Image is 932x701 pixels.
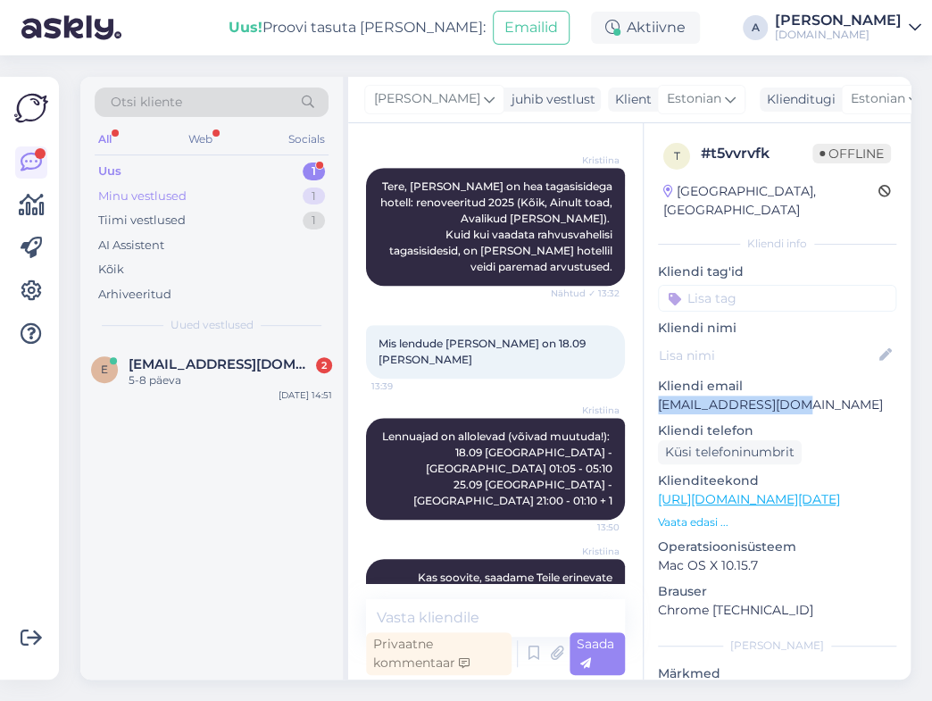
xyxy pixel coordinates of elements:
[98,237,164,255] div: AI Assistent
[658,377,896,396] p: Kliendi email
[366,632,512,675] div: Privaatne kommentaar
[551,287,620,300] span: Nähtud ✓ 13:32
[658,440,802,464] div: Küsi telefoninumbrit
[667,89,721,109] span: Estonian
[658,396,896,414] p: [EMAIL_ADDRESS][DOMAIN_NAME]
[171,317,254,333] span: Uued vestlused
[659,346,876,365] input: Lisa nimi
[98,212,186,229] div: Tiimi vestlused
[658,472,896,490] p: Klienditeekond
[98,163,121,180] div: Uus
[382,430,615,507] span: Lennuajad on allolevad (võivad muutuda!): 18.09 [GEOGRAPHIC_DATA] - [GEOGRAPHIC_DATA] 01:05 - 05:...
[658,664,896,683] p: Märkmed
[663,182,878,220] div: [GEOGRAPHIC_DATA], [GEOGRAPHIC_DATA]
[285,128,329,151] div: Socials
[760,90,836,109] div: Klienditugi
[591,12,700,44] div: Aktiivne
[379,337,588,366] span: Mis lendude [PERSON_NAME] on 18.09 [PERSON_NAME]
[658,263,896,281] p: Kliendi tag'id
[658,601,896,620] p: Chrome [TECHNICAL_ID]
[701,143,812,164] div: # t5vvrvfk
[98,188,187,205] div: Minu vestlused
[658,236,896,252] div: Kliendi info
[658,421,896,440] p: Kliendi telefon
[504,90,595,109] div: juhib vestlust
[303,212,325,229] div: 1
[316,357,332,373] div: 2
[98,286,171,304] div: Arhiveeritud
[101,363,108,376] span: e
[658,514,896,530] p: Vaata edasi ...
[658,638,896,654] div: [PERSON_NAME]
[658,319,896,338] p: Kliendi nimi
[851,89,905,109] span: Estonian
[608,90,652,109] div: Klient
[229,19,262,36] b: Uus!
[129,372,332,388] div: 5-8 päeva
[98,261,124,279] div: Kõik
[775,13,902,28] div: [PERSON_NAME]
[95,128,115,151] div: All
[674,149,680,163] span: t
[129,356,314,372] span: elys.suld@gmail.com
[374,89,480,109] span: [PERSON_NAME]
[185,128,216,151] div: Web
[111,93,182,112] span: Otsi kliente
[14,91,48,125] img: Askly Logo
[812,144,891,163] span: Offline
[658,556,896,575] p: Mac OS X 10.15.7
[775,28,902,42] div: [DOMAIN_NAME]
[553,545,620,558] span: Kristiina
[577,636,614,671] span: Saada
[279,388,332,402] div: [DATE] 14:51
[418,571,615,600] span: Kas soovite, saadame Teile erinevate toatüüpide hinnad e-mailile? :)
[493,11,570,45] button: Emailid
[553,404,620,417] span: Kristiina
[743,15,768,40] div: A
[303,163,325,180] div: 1
[229,17,486,38] div: Proovi tasuta [PERSON_NAME]:
[658,285,896,312] input: Lisa tag
[553,154,620,167] span: Kristiina
[658,491,840,507] a: [URL][DOMAIN_NAME][DATE]
[371,380,438,393] span: 13:39
[775,13,921,42] a: [PERSON_NAME][DOMAIN_NAME]
[658,582,896,601] p: Brauser
[380,179,615,273] span: Tere, [PERSON_NAME] on hea tagasisidega hotell: renoveeritud 2025 (Kõik, Ainult toad, Avalikud [P...
[658,538,896,556] p: Operatsioonisüsteem
[553,521,620,534] span: 13:50
[303,188,325,205] div: 1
